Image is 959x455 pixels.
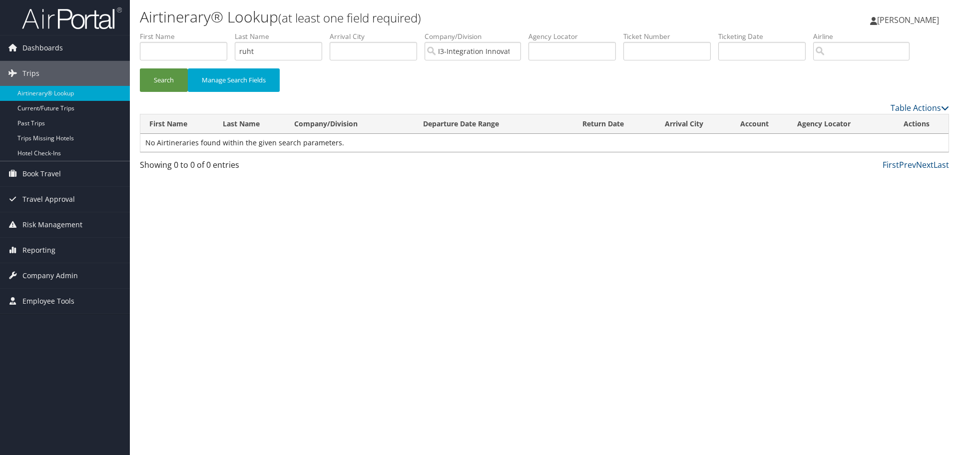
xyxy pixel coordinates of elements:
[414,114,573,134] th: Departure Date Range: activate to sort column ascending
[22,289,74,314] span: Employee Tools
[140,31,235,41] label: First Name
[285,114,414,134] th: Company/Division
[22,61,39,86] span: Trips
[140,134,949,152] td: No Airtineraries found within the given search parameters.
[22,187,75,212] span: Travel Approval
[916,159,934,170] a: Next
[22,212,82,237] span: Risk Management
[895,114,949,134] th: Actions
[656,114,731,134] th: Arrival City: activate to sort column ascending
[934,159,949,170] a: Last
[718,31,813,41] label: Ticketing Date
[22,161,61,186] span: Book Travel
[278,9,421,26] small: (at least one field required)
[188,68,280,92] button: Manage Search Fields
[22,35,63,60] span: Dashboards
[214,114,285,134] th: Last Name: activate to sort column ascending
[731,114,788,134] th: Account: activate to sort column ascending
[330,31,425,41] label: Arrival City
[877,14,939,25] span: [PERSON_NAME]
[140,68,188,92] button: Search
[22,238,55,263] span: Reporting
[813,31,917,41] label: Airline
[235,31,330,41] label: Last Name
[22,263,78,288] span: Company Admin
[528,31,623,41] label: Agency Locator
[425,31,528,41] label: Company/Division
[140,159,331,176] div: Showing 0 to 0 of 0 entries
[140,114,214,134] th: First Name: activate to sort column ascending
[788,114,895,134] th: Agency Locator: activate to sort column ascending
[891,102,949,113] a: Table Actions
[22,6,122,30] img: airportal-logo.png
[870,5,949,35] a: [PERSON_NAME]
[573,114,656,134] th: Return Date: activate to sort column ascending
[140,6,679,27] h1: Airtinerary® Lookup
[623,31,718,41] label: Ticket Number
[899,159,916,170] a: Prev
[883,159,899,170] a: First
